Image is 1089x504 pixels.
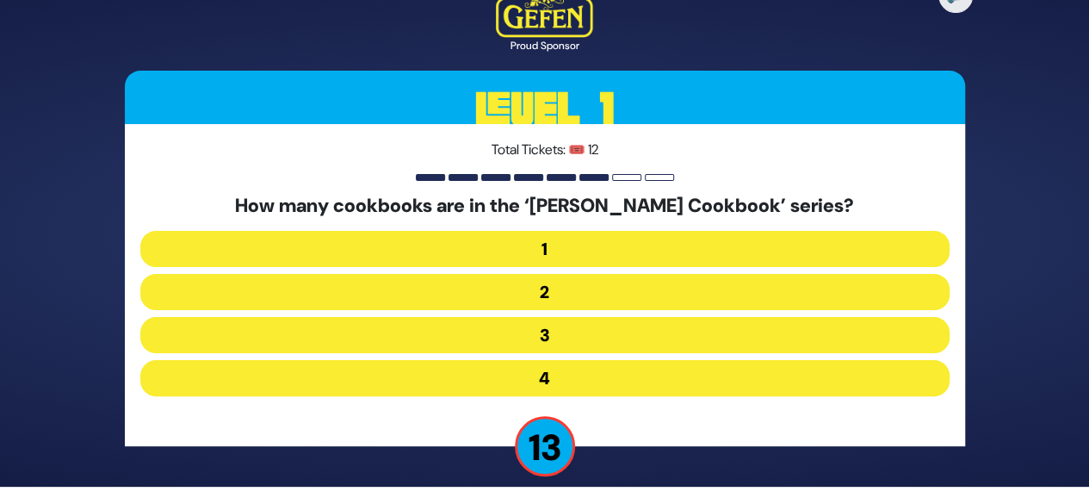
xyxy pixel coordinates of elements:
[140,231,950,267] button: 1
[125,71,965,148] h3: Level 1
[140,274,950,310] button: 2
[140,140,950,160] p: Total Tickets: 🎟️ 12
[140,195,950,217] h5: How many cookbooks are in the ‘[PERSON_NAME] Cookbook’ series?
[140,360,950,396] button: 4
[496,38,593,53] div: Proud Sponsor
[140,317,950,353] button: 3
[515,416,575,476] p: 13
